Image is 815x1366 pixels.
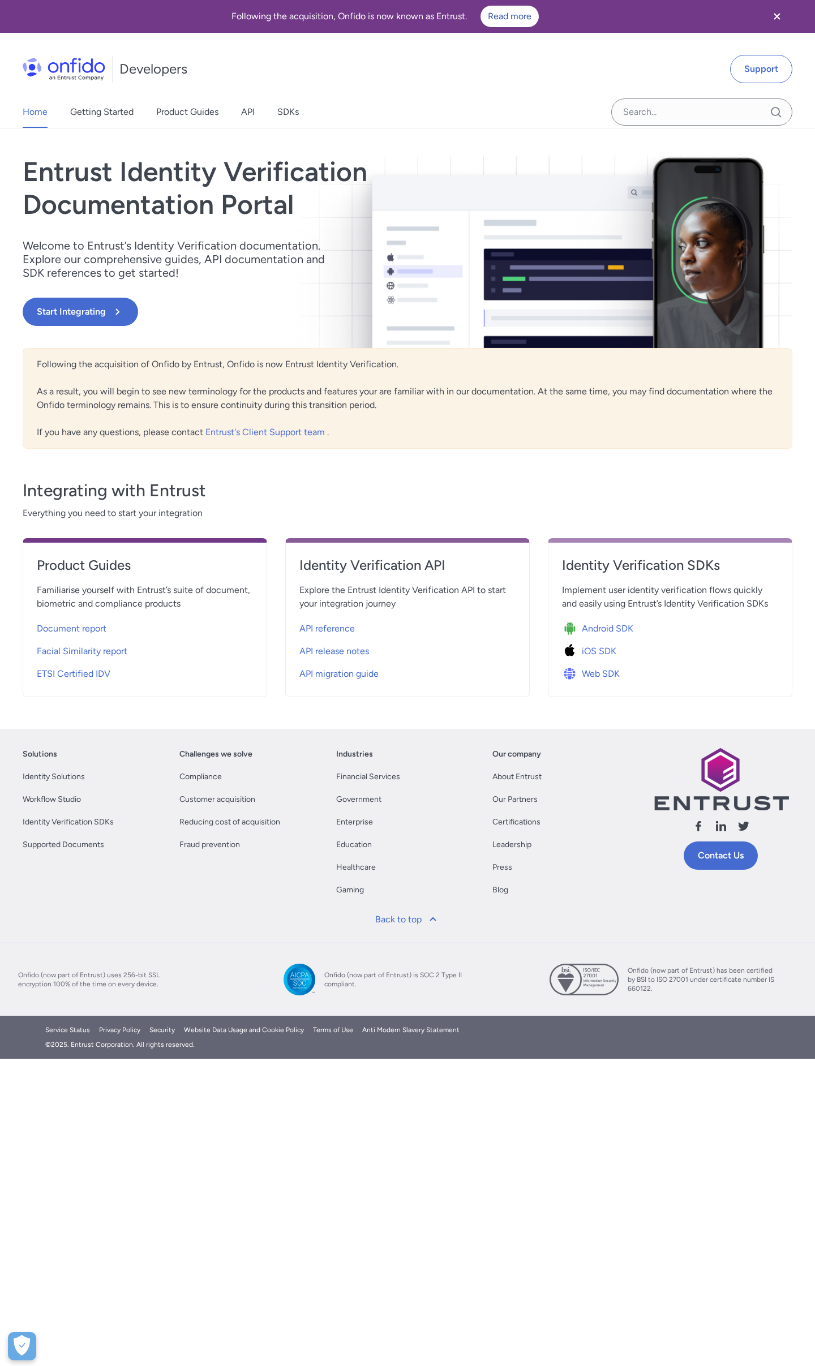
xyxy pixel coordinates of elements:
[149,1025,175,1035] a: Security
[299,660,516,683] a: API migration guide
[756,2,798,31] button: Close banner
[99,1025,140,1035] a: Privacy Policy
[23,506,792,520] span: Everything you need to start your integration
[37,667,110,681] span: ETSI Certified IDV
[23,838,104,852] a: Supported Documents
[562,638,778,660] a: Icon iOS SDKiOS SDK
[23,748,57,761] a: Solutions
[179,815,280,829] a: Reducing cost of acquisition
[492,861,512,874] a: Press
[481,6,539,27] a: Read more
[692,819,705,837] a: Follow us facebook
[737,819,750,837] a: Follow us X (Twitter)
[684,841,758,870] a: Contact Us
[492,838,531,852] a: Leadership
[8,1332,36,1360] button: Open Preferences
[299,645,369,658] span: API release notes
[562,583,778,611] span: Implement user identity verification flows quickly and easily using Entrust’s Identity Verificati...
[299,638,516,660] a: API release notes
[582,667,620,681] span: Web SDK
[336,861,376,874] a: Healthcare
[299,583,516,611] span: Explore the Entrust Identity Verification API to start your integration journey
[492,815,541,829] a: Certifications
[336,748,373,761] a: Industries
[37,556,253,574] h4: Product Guides
[628,966,775,993] span: Onfido (now part of Entrust) has been certified by BSI to ISO 27001 under certificate number IS 6...
[299,556,516,574] h4: Identity Verification API
[23,793,81,806] a: Workflow Studio
[23,348,792,449] div: Following the acquisition of Onfido by Entrust, Onfido is now Entrust Identity Verification. As a...
[241,96,255,128] a: API
[179,770,222,784] a: Compliance
[562,556,778,574] h4: Identity Verification SDKs
[179,838,240,852] a: Fraud prevention
[284,964,315,995] img: SOC 2 Type II compliant
[562,621,582,637] img: Icon Android SDK
[562,643,582,659] img: Icon iOS SDK
[562,615,778,638] a: Icon Android SDKAndroid SDK
[492,793,538,806] a: Our Partners
[562,660,778,683] a: Icon Web SDKWeb SDK
[714,819,728,833] svg: Follow us linkedin
[336,883,364,897] a: Gaming
[299,556,516,583] a: Identity Verification API
[70,96,134,128] a: Getting Started
[37,622,106,635] span: Document report
[336,815,373,829] a: Enterprise
[23,239,340,280] p: Welcome to Entrust’s Identity Verification documentation. Explore our comprehensive guides, API d...
[179,793,255,806] a: Customer acquisition
[336,793,381,806] a: Government
[37,615,253,638] a: Document report
[562,556,778,583] a: Identity Verification SDKs
[37,638,253,660] a: Facial Similarity report
[184,1025,304,1035] a: Website Data Usage and Cookie Policy
[562,666,582,682] img: Icon Web SDK
[37,645,127,658] span: Facial Similarity report
[492,748,541,761] a: Our company
[277,96,299,128] a: SDKs
[299,615,516,638] a: API reference
[550,964,619,995] img: ISO 27001 certified
[23,770,85,784] a: Identity Solutions
[336,770,400,784] a: Financial Services
[23,298,138,326] button: Start Integrating
[492,770,542,784] a: About Entrust
[336,838,372,852] a: Education
[23,58,105,80] img: Onfido Logo
[299,667,379,681] span: API migration guide
[299,622,355,635] span: API reference
[368,906,447,933] a: Back to top
[324,970,471,989] span: Onfido (now part of Entrust) is SOC 2 Type II compliant.
[313,1025,353,1035] a: Terms of Use
[205,427,327,437] a: Entrust's Client Support team
[582,645,616,658] span: iOS SDK
[179,748,252,761] a: Challenges we solve
[730,55,792,83] a: Support
[23,815,114,829] a: Identity Verification SDKs
[23,156,561,221] h1: Entrust Identity Verification Documentation Portal
[714,819,728,837] a: Follow us linkedin
[23,96,48,128] a: Home
[23,298,561,326] a: Start Integrating
[653,748,789,810] img: Entrust logo
[692,819,705,833] svg: Follow us facebook
[37,556,253,583] a: Product Guides
[37,583,253,611] span: Familiarise yourself with Entrust’s suite of document, biometric and compliance products
[37,660,253,683] a: ETSI Certified IDV
[23,479,792,502] h3: Integrating with Entrust
[18,970,165,989] span: Onfido (now part of Entrust) uses 256-bit SSL encryption 100% of the time on every device.
[119,60,187,78] h1: Developers
[45,1025,90,1035] a: Service Status
[582,622,633,635] span: Android SDK
[8,1332,36,1360] div: Cookie Preferences
[492,883,508,897] a: Blog
[737,819,750,833] svg: Follow us X (Twitter)
[770,10,784,23] svg: Close banner
[156,96,218,128] a: Product Guides
[45,1039,770,1050] div: © 2025 . Entrust Corporation. All rights reserved.
[14,6,756,27] div: Following the acquisition, Onfido is now known as Entrust.
[362,1025,460,1035] a: Anti Modern Slavery Statement
[611,98,792,126] input: Onfido search input field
